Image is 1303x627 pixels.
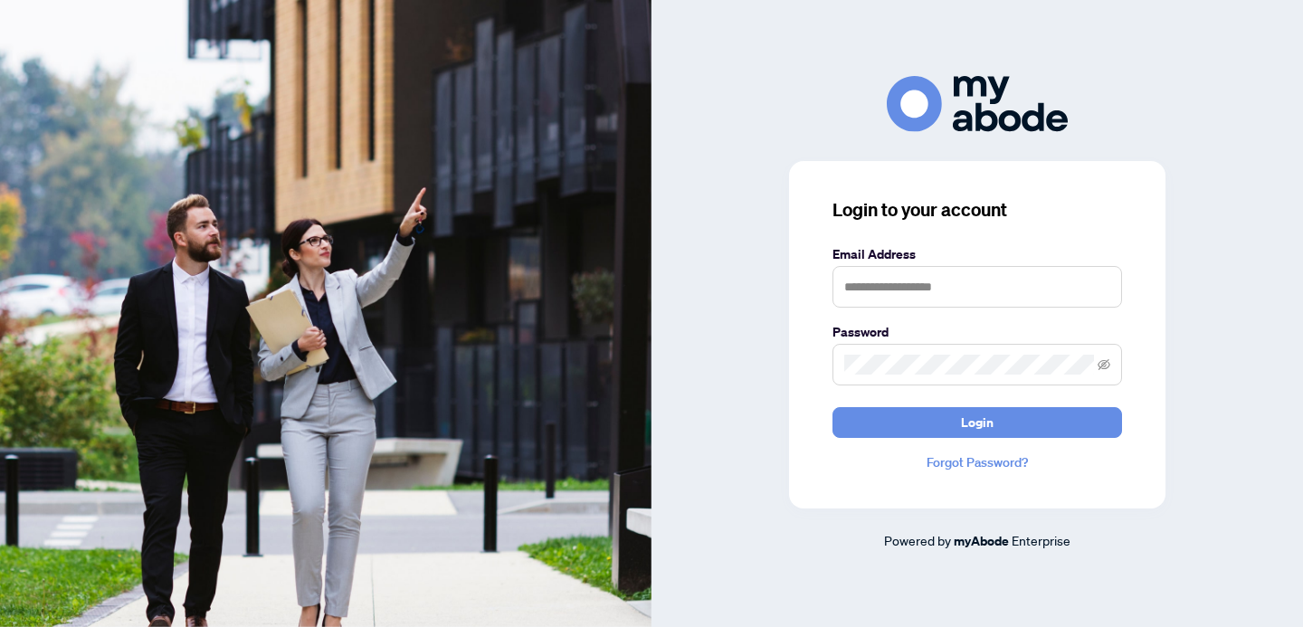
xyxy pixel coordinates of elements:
label: Password [832,322,1122,342]
span: Enterprise [1012,532,1070,548]
button: Login [832,407,1122,438]
label: Email Address [832,244,1122,264]
span: Powered by [884,532,951,548]
a: Forgot Password? [832,452,1122,472]
span: Login [961,408,994,437]
span: eye-invisible [1098,358,1110,371]
img: ma-logo [887,76,1068,131]
h3: Login to your account [832,197,1122,223]
a: myAbode [954,531,1009,551]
